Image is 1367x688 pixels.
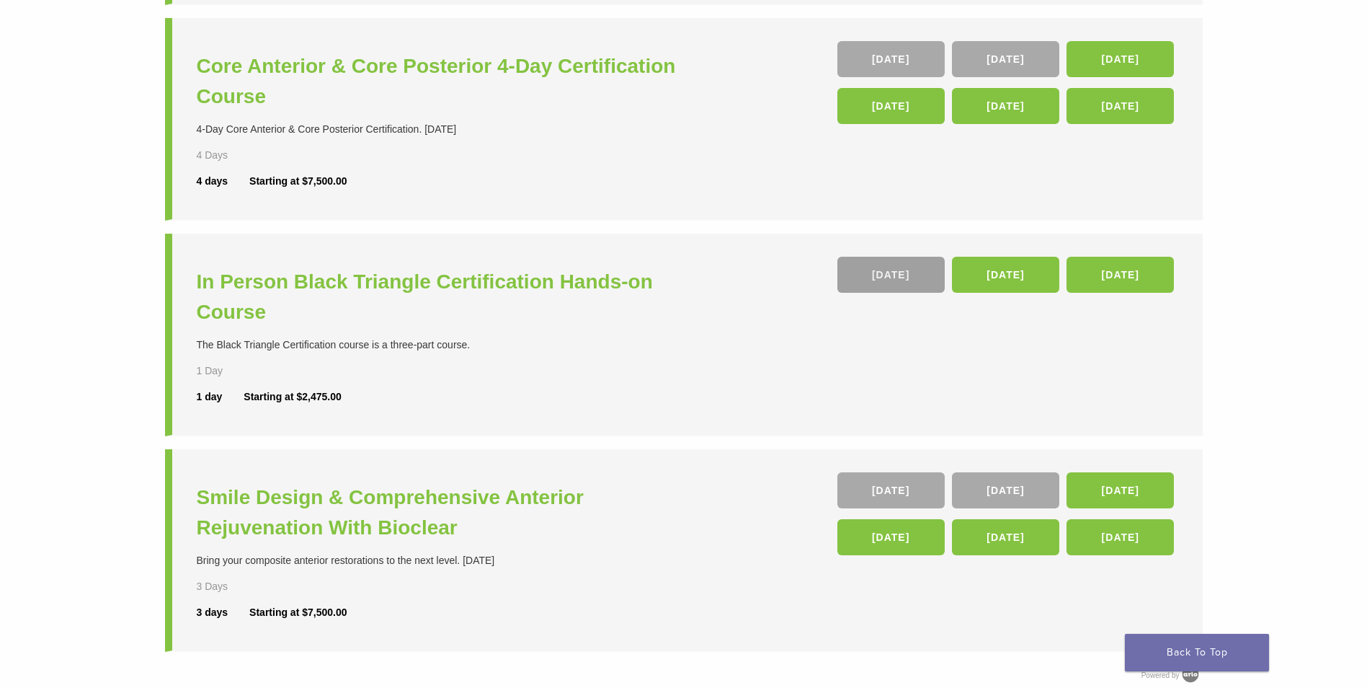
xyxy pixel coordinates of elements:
div: Starting at $7,500.00 [249,174,347,189]
div: 4 Days [197,148,270,163]
div: , , [837,257,1178,300]
div: Bring your composite anterior restorations to the next level. [DATE] [197,553,687,568]
div: 4 days [197,174,250,189]
div: 3 Days [197,579,270,594]
div: Starting at $7,500.00 [249,605,347,620]
div: The Black Triangle Certification course is a three-part course. [197,338,687,353]
a: [DATE] [1067,88,1174,124]
a: Smile Design & Comprehensive Anterior Rejuvenation With Bioclear [197,482,687,543]
a: [DATE] [952,519,1059,555]
div: 3 days [197,605,250,620]
a: [DATE] [1067,257,1174,293]
img: Arlo training & Event Software [1180,663,1201,685]
a: [DATE] [1067,519,1174,555]
a: Back To Top [1125,634,1269,671]
div: 1 day [197,389,244,405]
div: 1 Day [197,363,270,379]
a: In Person Black Triangle Certification Hands-on Course [197,267,687,327]
div: Starting at $2,475.00 [244,389,341,405]
a: [DATE] [837,472,945,508]
a: [DATE] [952,41,1059,77]
a: [DATE] [952,257,1059,293]
a: [DATE] [837,88,945,124]
a: [DATE] [1067,472,1174,508]
div: 4-Day Core Anterior & Core Posterior Certification. [DATE] [197,122,687,137]
a: [DATE] [1067,41,1174,77]
a: [DATE] [837,41,945,77]
div: , , , , , [837,472,1178,563]
a: Core Anterior & Core Posterior 4-Day Certification Course [197,51,687,112]
div: , , , , , [837,41,1178,131]
a: [DATE] [837,519,945,555]
a: [DATE] [952,472,1059,508]
a: [DATE] [952,88,1059,124]
a: Powered by [1141,671,1203,679]
a: [DATE] [837,257,945,293]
